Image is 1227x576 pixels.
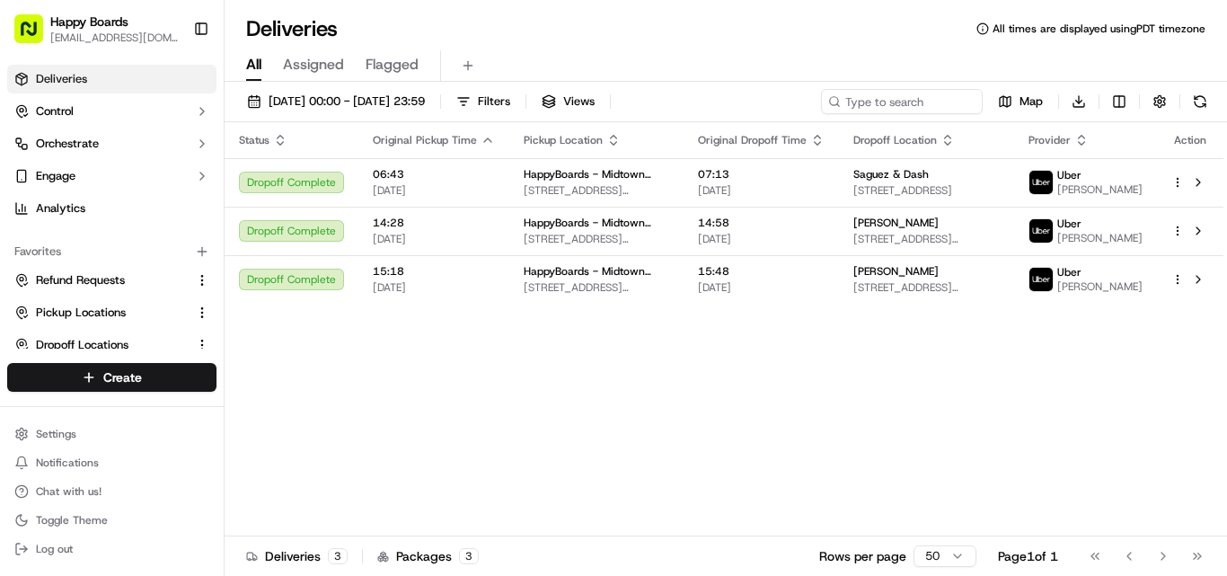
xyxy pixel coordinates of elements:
h1: Deliveries [246,14,338,43]
span: HappyBoards - Midtown New [524,216,669,230]
span: Control [36,103,74,120]
span: [PERSON_NAME] [853,264,939,279]
span: Chat with us! [36,484,102,499]
span: Dropoff Location [853,133,937,147]
span: [PERSON_NAME] [1057,182,1143,197]
span: 14:58 [698,216,825,230]
span: Log out [36,542,73,556]
span: Toggle Theme [36,513,108,527]
span: [STREET_ADDRESS][US_STATE] [524,183,669,198]
button: Control [7,97,216,126]
span: [PERSON_NAME] [853,216,939,230]
button: [EMAIL_ADDRESS][DOMAIN_NAME] [50,31,179,45]
span: [STREET_ADDRESS][US_STATE] [853,280,1000,295]
div: Favorites [7,237,216,266]
span: [DATE] [373,183,495,198]
span: Engage [36,168,75,184]
span: [DATE] [373,280,495,295]
span: [DATE] [698,183,825,198]
button: Chat with us! [7,479,216,504]
button: Map [990,89,1051,114]
button: Dropoff Locations [7,331,216,359]
button: Happy Boards[EMAIL_ADDRESS][DOMAIN_NAME] [7,7,186,50]
button: Filters [448,89,518,114]
span: Original Dropoff Time [698,133,807,147]
div: 3 [459,548,479,564]
div: Packages [377,547,479,565]
div: 3 [328,548,348,564]
span: [STREET_ADDRESS][US_STATE] [524,280,669,295]
span: All times are displayed using PDT timezone [993,22,1205,36]
a: Analytics [7,194,216,223]
p: Rows per page [819,547,906,565]
span: 15:18 [373,264,495,279]
button: Toggle Theme [7,508,216,533]
span: Provider [1028,133,1071,147]
img: uber-new-logo.jpeg [1029,171,1053,194]
img: uber-new-logo.jpeg [1029,219,1053,243]
span: [DATE] 00:00 - [DATE] 23:59 [269,93,425,110]
span: 15:48 [698,264,825,279]
a: Refund Requests [14,272,188,288]
span: Views [563,93,595,110]
span: Original Pickup Time [373,133,477,147]
span: All [246,54,261,75]
span: HappyBoards - Midtown New [524,264,669,279]
a: Pickup Locations [14,305,188,321]
span: Status [239,133,269,147]
span: Uber [1057,265,1081,279]
span: Create [103,368,142,386]
span: [DATE] [698,232,825,246]
button: Pickup Locations [7,298,216,327]
button: Engage [7,162,216,191]
span: [DATE] [373,232,495,246]
div: Action [1171,133,1209,147]
span: Analytics [36,200,85,217]
span: Notifications [36,456,99,470]
span: Pickup Location [524,133,603,147]
button: Settings [7,421,216,447]
span: Refund Requests [36,272,125,288]
span: Pickup Locations [36,305,126,321]
span: Assigned [283,54,344,75]
span: 06:43 [373,167,495,182]
span: Orchestrate [36,136,99,152]
div: Deliveries [246,547,348,565]
span: Saguez & Dash [853,167,929,182]
span: Flagged [366,54,419,75]
button: Log out [7,536,216,562]
img: uber-new-logo.jpeg [1029,268,1053,291]
span: [STREET_ADDRESS][US_STATE] [524,232,669,246]
button: Refresh [1187,89,1213,114]
span: [PERSON_NAME] [1057,279,1143,294]
span: [DATE] [698,280,825,295]
button: Happy Boards [50,13,128,31]
span: Deliveries [36,71,87,87]
button: Create [7,363,216,392]
span: Uber [1057,217,1081,231]
span: HappyBoards - Midtown New [524,167,669,182]
button: Views [534,89,603,114]
button: Notifications [7,450,216,475]
button: Orchestrate [7,129,216,158]
a: Deliveries [7,65,216,93]
span: 14:28 [373,216,495,230]
span: 07:13 [698,167,825,182]
span: [PERSON_NAME] [1057,231,1143,245]
span: [STREET_ADDRESS][US_STATE] [853,232,1000,246]
span: Map [1020,93,1043,110]
button: Refund Requests [7,266,216,295]
div: Page 1 of 1 [998,547,1058,565]
span: [STREET_ADDRESS] [853,183,1000,198]
span: Uber [1057,168,1081,182]
a: Dropoff Locations [14,337,188,353]
span: Dropoff Locations [36,337,128,353]
button: [DATE] 00:00 - [DATE] 23:59 [239,89,433,114]
span: Settings [36,427,76,441]
input: Type to search [821,89,983,114]
span: Filters [478,93,510,110]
